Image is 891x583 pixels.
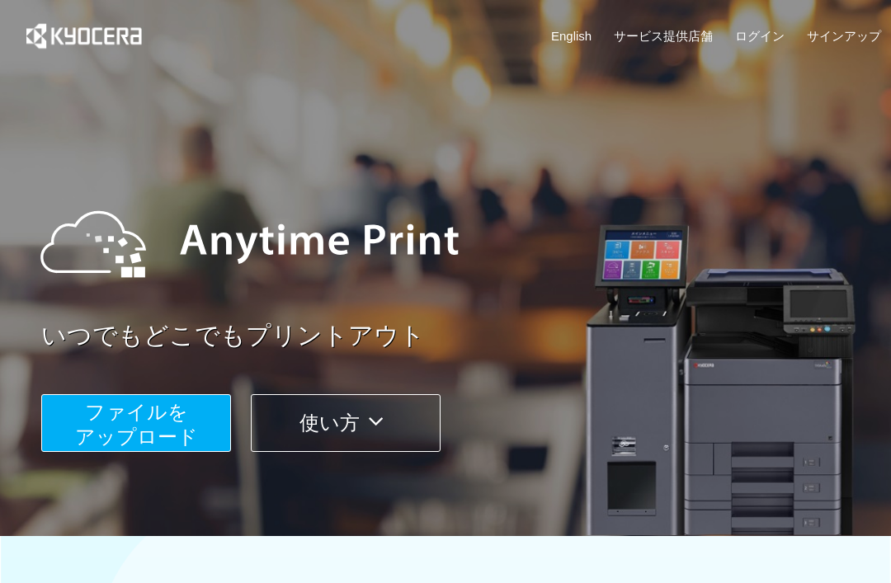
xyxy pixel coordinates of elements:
a: English [551,27,592,45]
button: ファイルを​​アップロード [41,394,231,452]
a: ログイン [735,27,785,45]
a: いつでもどこでもプリントアウト [41,318,891,354]
a: サインアップ [807,27,881,45]
a: サービス提供店舗 [614,27,713,45]
button: 使い方 [251,394,441,452]
span: ファイルを ​​アップロード [75,401,198,448]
